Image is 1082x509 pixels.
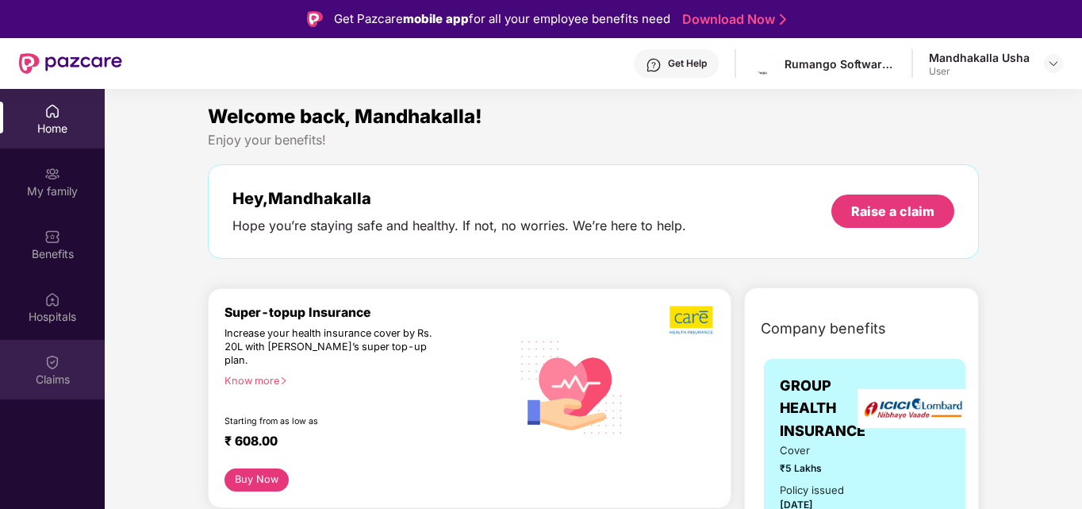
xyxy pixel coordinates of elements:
[224,305,511,320] div: Super-topup Insurance
[224,327,442,368] div: Increase your health insurance cover by Rs. 20L with [PERSON_NAME]’s super top-up plan.
[232,218,686,234] div: Hope you’re staying safe and healthy. If not, no worries. We’re here to help.
[307,11,323,27] img: Logo
[224,434,495,453] div: ₹ 608.00
[44,229,60,245] img: svg+xml;base64,PHN2ZyBpZD0iQmVuZWZpdHMiIHhtbG5zPSJodHRwOi8vd3d3LnczLm9yZy8yMDAwL3N2ZyIgd2lkdGg9Ij...
[785,56,896,71] div: Rumango Software And Consulting Services Private Limited
[1047,57,1060,70] img: svg+xml;base64,PHN2ZyBpZD0iRHJvcGRvd24tMzJ4MzIiIHhtbG5zPSJodHRwOi8vd3d3LnczLm9yZy8yMDAwL3N2ZyIgd2...
[780,442,854,459] span: Cover
[224,375,501,386] div: Know more
[208,132,979,148] div: Enjoy your benefits!
[646,57,662,73] img: svg+xml;base64,PHN2ZyBpZD0iSGVscC0zMngzMiIgeG1sbnM9Imh0dHA6Ly93d3cudzMub3JnLzIwMDAvc3ZnIiB3aWR0aD...
[403,11,469,26] strong: mobile app
[44,291,60,307] img: svg+xml;base64,PHN2ZyBpZD0iSG9zcGl0YWxzIiB4bWxucz0iaHR0cDovL3d3dy53My5vcmcvMjAwMC9zdmciIHdpZHRoPS...
[682,11,781,28] a: Download Now
[511,324,634,449] img: svg+xml;base64,PHN2ZyB4bWxucz0iaHR0cDovL3d3dy53My5vcmcvMjAwMC9zdmciIHhtbG5zOnhsaW5rPSJodHRwOi8vd3...
[44,103,60,119] img: svg+xml;base64,PHN2ZyBpZD0iSG9tZSIgeG1sbnM9Imh0dHA6Ly93d3cudzMub3JnLzIwMDAvc3ZnIiB3aWR0aD0iMjAiIG...
[780,11,786,28] img: Stroke
[780,461,854,476] span: ₹5 Lakhs
[780,375,865,442] span: GROUP HEALTH INSURANCE
[224,416,443,427] div: Starting from as low as
[754,52,777,75] img: nehish%20logo.png
[208,105,482,128] span: Welcome back, Mandhakalla!
[44,166,60,182] img: svg+xml;base64,PHN2ZyB3aWR0aD0iMjAiIGhlaWdodD0iMjAiIHZpZXdCb3g9IjAgMCAyMCAyMCIgZmlsbD0ibm9uZSIgeG...
[780,482,844,499] div: Policy issued
[334,10,670,29] div: Get Pazcare for all your employee benefits need
[19,53,122,74] img: New Pazcare Logo
[858,389,969,428] img: insurerLogo
[232,189,686,208] div: Hey, Mandhakalla
[279,376,288,385] span: right
[851,202,934,220] div: Raise a claim
[761,318,886,340] span: Company benefits
[224,469,289,492] button: Buy Now
[929,50,1030,65] div: Mandhakalla Usha
[668,57,707,70] div: Get Help
[929,65,1030,78] div: User
[670,305,715,335] img: b5dec4f62d2307b9de63beb79f102df3.png
[44,354,60,370] img: svg+xml;base64,PHN2ZyBpZD0iQ2xhaW0iIHhtbG5zPSJodHRwOi8vd3d3LnczLm9yZy8yMDAwL3N2ZyIgd2lkdGg9IjIwIi...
